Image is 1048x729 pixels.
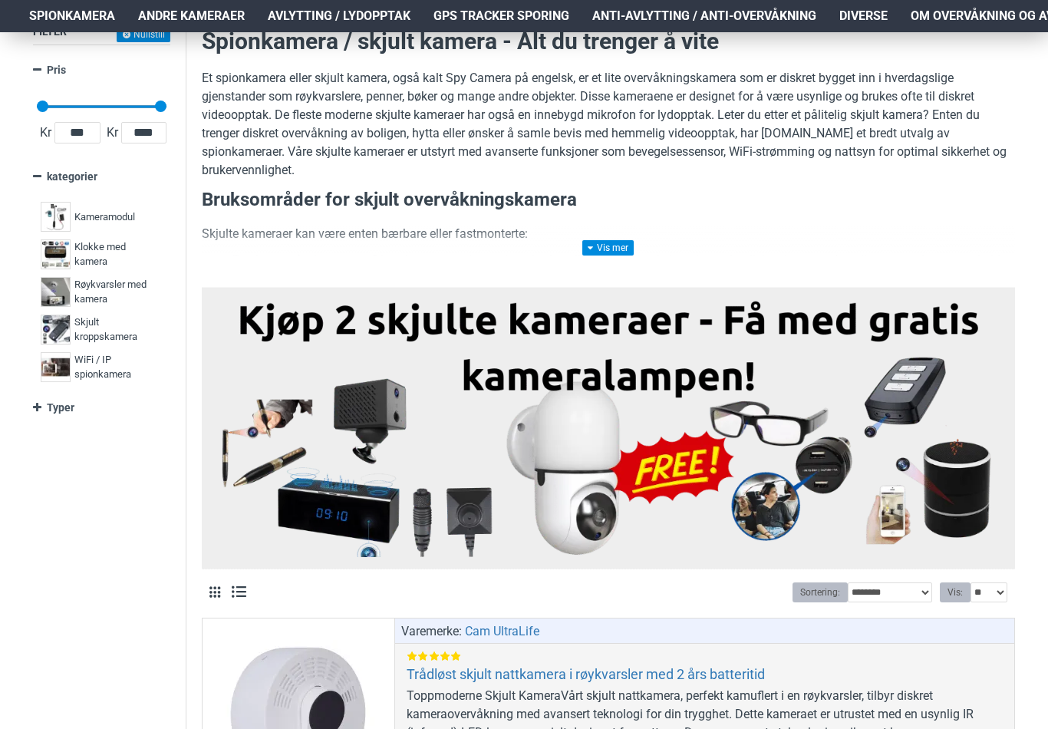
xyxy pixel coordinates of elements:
[202,225,1015,243] p: Skjulte kameraer kan være enten bærbare eller fastmonterte:
[41,315,71,345] img: Skjult kroppskamera
[202,25,1015,58] h2: Spionkamera / skjult kamera - Alt du trenger å vite
[202,69,1015,180] p: Et spionkamera eller skjult kamera, også kalt Spy Camera på engelsk, er et lite overvåkningskamer...
[213,295,1004,557] img: Kjøp 2 skjulte kameraer – Få med gratis kameralampe!
[232,251,1015,288] li: Disse kan tas med overalt og brukes til skjult filming i situasjoner der diskresjon er nødvendig ...
[74,209,135,225] span: Kameramodul
[117,27,170,42] button: Nullstill
[433,7,569,25] span: GPS Tracker Sporing
[232,252,372,267] strong: Bærbare spionkameraer:
[407,665,765,683] a: Trådløst skjult nattkamera i røykvarsler med 2 års batteritid
[793,582,848,602] label: Sortering:
[41,202,71,232] img: Kameramodul
[940,582,971,602] label: Vis:
[41,277,71,307] img: Røykvarsler med kamera
[74,277,159,307] span: Røykvarsler med kamera
[41,352,71,382] img: WiFi / IP spionkamera
[29,7,115,25] span: Spionkamera
[401,622,462,641] span: Varemerke:
[268,7,410,25] span: Avlytting / Lydopptak
[74,239,159,269] span: Klokke med kamera
[592,7,816,25] span: Anti-avlytting / Anti-overvåkning
[41,239,71,269] img: Klokke med kamera
[33,163,170,190] a: kategorier
[202,187,1015,213] h3: Bruksområder for skjult overvåkningskamera
[104,124,121,142] span: Kr
[465,622,539,641] a: Cam UltraLife
[74,315,159,345] span: Skjult kroppskamera
[33,394,170,421] a: Typer
[839,7,888,25] span: Diverse
[74,352,159,382] span: WiFi / IP spionkamera
[33,57,170,84] a: Pris
[138,7,245,25] span: Andre kameraer
[37,124,54,142] span: Kr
